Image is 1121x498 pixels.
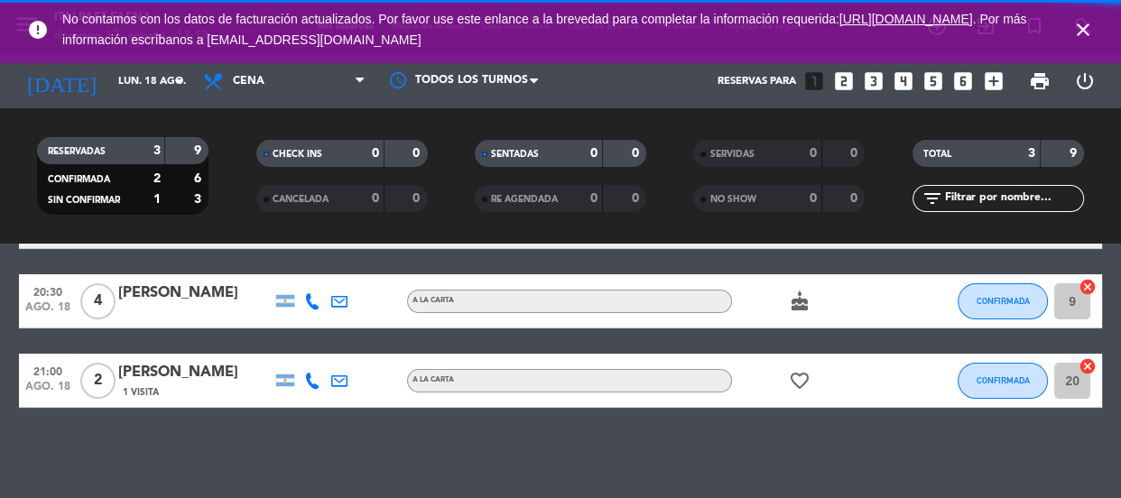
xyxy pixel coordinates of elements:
[25,360,70,381] span: 21:00
[273,195,329,204] span: CANCELADA
[194,172,205,185] strong: 6
[958,283,1048,319] button: CONFIRMADA
[850,192,861,205] strong: 0
[943,189,1083,208] input: Filtrar por nombre...
[977,375,1030,385] span: CONFIRMADA
[1079,357,1097,375] i: cancel
[27,19,49,41] i: error
[168,70,190,92] i: arrow_drop_down
[709,150,754,159] span: SERVIDAS
[25,381,70,401] span: ago. 18
[48,196,120,205] span: SIN CONFIRMAR
[25,301,70,322] span: ago. 18
[153,144,160,157] strong: 3
[839,12,973,26] a: [URL][DOMAIN_NAME]
[632,192,643,205] strong: 0
[810,192,817,205] strong: 0
[491,195,558,204] span: RE AGENDADA
[118,361,272,384] div: [PERSON_NAME]
[25,281,70,301] span: 20:30
[862,69,885,93] i: looks_3
[922,188,943,209] i: filter_list
[958,363,1048,399] button: CONFIRMADA
[412,297,454,304] span: A LA CARTA
[412,147,423,160] strong: 0
[372,192,379,205] strong: 0
[789,290,811,312] i: cake
[709,195,755,204] span: NO SHOW
[1079,278,1097,296] i: cancel
[1029,70,1051,92] span: print
[892,69,915,93] i: looks_4
[372,147,379,160] strong: 0
[153,172,160,185] strong: 2
[80,283,116,319] span: 4
[233,75,264,88] span: Cena
[14,61,109,101] i: [DATE]
[922,69,945,93] i: looks_5
[48,175,110,184] span: CONFIRMADA
[590,147,598,160] strong: 0
[491,150,539,159] span: SENTADAS
[1069,147,1079,160] strong: 9
[789,370,811,392] i: favorite_border
[951,69,975,93] i: looks_6
[412,192,423,205] strong: 0
[48,147,106,156] span: RESERVADAS
[1072,19,1094,41] i: close
[273,150,322,159] span: CHECK INS
[80,363,116,399] span: 2
[977,296,1030,306] span: CONFIRMADA
[590,192,598,205] strong: 0
[1028,147,1035,160] strong: 3
[810,147,817,160] strong: 0
[832,69,856,93] i: looks_two
[802,69,826,93] i: looks_one
[118,281,272,305] div: [PERSON_NAME]
[194,193,205,206] strong: 3
[981,69,1005,93] i: add_box
[62,12,1026,47] span: No contamos con los datos de facturación actualizados. Por favor use este enlance a la brevedad p...
[123,385,159,400] span: 1 Visita
[194,144,205,157] strong: 9
[718,76,796,88] span: Reservas para
[62,12,1026,47] a: . Por más información escríbanos a [EMAIL_ADDRESS][DOMAIN_NAME]
[923,150,951,159] span: TOTAL
[153,193,160,206] strong: 1
[412,376,454,383] span: A LA CARTA
[1062,54,1107,108] div: LOG OUT
[1074,70,1096,92] i: power_settings_new
[632,147,643,160] strong: 0
[850,147,861,160] strong: 0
